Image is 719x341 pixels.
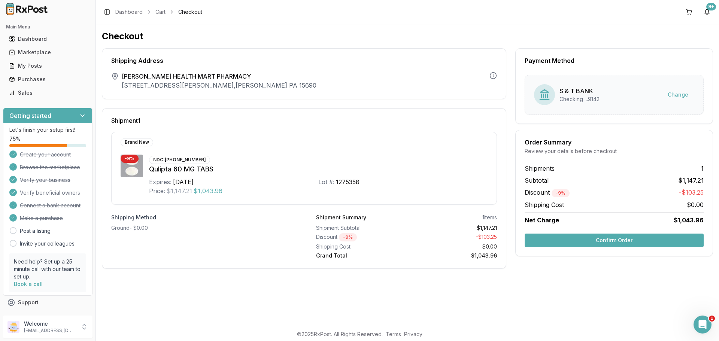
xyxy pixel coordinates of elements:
div: Discount [316,233,404,241]
div: 1275358 [336,177,359,186]
a: Marketplace [6,46,90,59]
div: S & T BANK [559,86,600,95]
div: Sales [9,89,87,97]
span: Feedback [18,312,43,320]
a: Cart [155,8,166,16]
a: Dashboard [6,32,90,46]
button: Confirm Order [525,234,704,247]
div: Shipping Cost [316,243,404,250]
span: Subtotal [525,176,549,185]
span: Shipments [525,164,555,173]
h1: Checkout [102,30,713,42]
button: 9+ [701,6,713,18]
iframe: Intercom live chat [694,316,712,334]
p: [STREET_ADDRESS][PERSON_NAME] , [PERSON_NAME] PA 15690 [122,81,316,90]
p: Let's finish your setup first! [9,126,86,134]
img: Qulipta 60 MG TABS [121,155,143,177]
span: Connect a bank account [20,202,81,209]
p: [EMAIL_ADDRESS][DOMAIN_NAME] [24,328,76,334]
div: Price: [149,186,165,195]
div: $1,043.96 [410,252,497,259]
span: Shipment 1 [111,118,140,124]
div: Ground - $0.00 [111,224,292,232]
span: 1 [709,316,715,322]
h2: Main Menu [6,24,90,30]
img: User avatar [7,321,19,333]
button: My Posts [3,60,92,72]
span: $1,043.96 [194,186,222,195]
img: RxPost Logo [3,3,51,15]
span: Browse the marketplace [20,164,80,171]
div: - 9 % [339,233,357,241]
div: - $103.25 [410,233,497,241]
span: Checkout [178,8,202,16]
div: Brand New [121,138,153,146]
span: Shipping Cost [525,200,564,209]
div: - 9 % [552,189,570,197]
h3: Getting started [9,111,51,120]
span: Verify your business [20,176,70,184]
span: -$103.25 [679,188,704,197]
span: Discount [525,189,570,196]
a: Terms [386,331,401,337]
a: Dashboard [115,8,143,16]
div: 1 items [482,214,497,221]
a: Post a listing [20,227,51,235]
button: Sales [3,87,92,99]
div: My Posts [9,62,87,70]
nav: breadcrumb [115,8,202,16]
span: [PERSON_NAME] HEALTH MART PHARMACY [122,72,316,81]
a: Invite your colleagues [20,240,75,247]
span: 1 [701,164,704,173]
label: Shipping Method [111,214,292,221]
span: $1,147.21 [679,176,704,185]
span: Make a purchase [20,214,63,222]
span: Create your account [20,151,71,158]
span: $1,043.96 [674,216,704,225]
span: $0.00 [687,200,704,209]
p: Welcome [24,320,76,328]
span: Verify beneficial owners [20,189,80,197]
span: 75 % [9,135,21,143]
div: - 9 % [121,155,139,163]
a: Sales [6,86,90,100]
div: Shipping Address [111,58,497,64]
button: Marketplace [3,46,92,58]
button: Support [3,296,92,309]
div: NDC: [PHONE_NUMBER] [149,156,210,164]
div: Shipment Summary [316,214,366,221]
div: $1,147.21 [410,224,497,232]
div: Payment Method [525,58,704,64]
div: [DATE] [173,177,194,186]
div: Grand Total [316,252,404,259]
button: Feedback [3,309,92,323]
div: Dashboard [9,35,87,43]
a: My Posts [6,59,90,73]
div: Marketplace [9,49,87,56]
p: Need help? Set up a 25 minute call with our team to set up. [14,258,82,280]
button: Change [662,88,694,101]
div: Expires: [149,177,172,186]
button: Dashboard [3,33,92,45]
div: Order Summary [525,139,704,145]
div: 9+ [706,3,716,10]
div: Purchases [9,76,87,83]
button: Purchases [3,73,92,85]
span: $1,147.21 [167,186,192,195]
div: Lot #: [318,177,334,186]
div: Qulipta 60 MG TABS [149,164,488,174]
a: Purchases [6,73,90,86]
a: Privacy [404,331,422,337]
a: Book a call [14,281,43,287]
div: Shipment Subtotal [316,224,404,232]
span: Net Charge [525,216,559,224]
div: $0.00 [410,243,497,250]
div: Checking ...9142 [559,95,600,103]
div: Review your details before checkout [525,147,704,155]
